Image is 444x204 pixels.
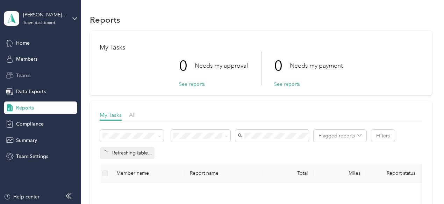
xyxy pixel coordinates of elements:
span: Home [16,39,30,47]
h1: My Tasks [100,44,422,51]
div: Member name [116,170,179,176]
span: Reports [16,104,34,112]
span: Compliance [16,120,44,128]
span: Members [16,55,37,63]
div: [PERSON_NAME] team [23,11,67,18]
span: Team Settings [16,153,48,160]
p: 0 [274,51,290,81]
p: Needs my approval [195,61,248,70]
span: My Tasks [100,112,122,118]
th: Member name [111,164,184,183]
span: All [129,112,136,118]
button: Help center [4,193,40,201]
span: Report status [372,170,430,176]
button: Flagged reports [314,130,366,142]
span: Data Exports [16,88,46,95]
p: 0 [179,51,195,81]
div: Team dashboard [23,21,55,25]
button: See reports [179,81,205,88]
div: Refreshing table... [100,147,155,159]
h1: Reports [90,16,120,23]
p: Needs my payment [290,61,343,70]
button: Filters [371,130,395,142]
iframe: Everlance-gr Chat Button Frame [405,165,444,204]
button: See reports [274,81,300,88]
div: Total [267,170,308,176]
span: Summary [16,137,37,144]
th: Report name [184,164,261,183]
div: Miles [319,170,360,176]
span: Teams [16,72,30,79]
